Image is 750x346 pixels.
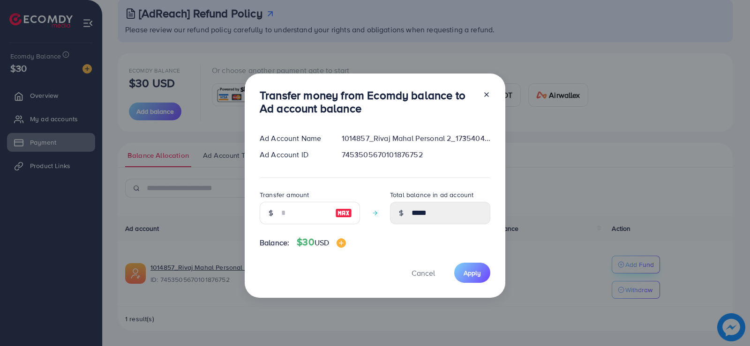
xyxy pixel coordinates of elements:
[260,190,309,199] label: Transfer amount
[335,207,352,219] img: image
[252,133,334,144] div: Ad Account Name
[315,237,329,248] span: USD
[260,237,289,248] span: Balance:
[252,149,334,160] div: Ad Account ID
[297,236,346,248] h4: $30
[464,268,481,278] span: Apply
[390,190,473,199] label: Total balance in ad account
[260,88,475,116] h3: Transfer money from Ecomdy balance to Ad account balance
[412,268,435,278] span: Cancel
[334,133,498,144] div: 1014857_Rivaj Mahal Personal 2_1735404529188
[337,238,346,248] img: image
[454,263,490,283] button: Apply
[334,149,498,160] div: 7453505670101876752
[400,263,447,283] button: Cancel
